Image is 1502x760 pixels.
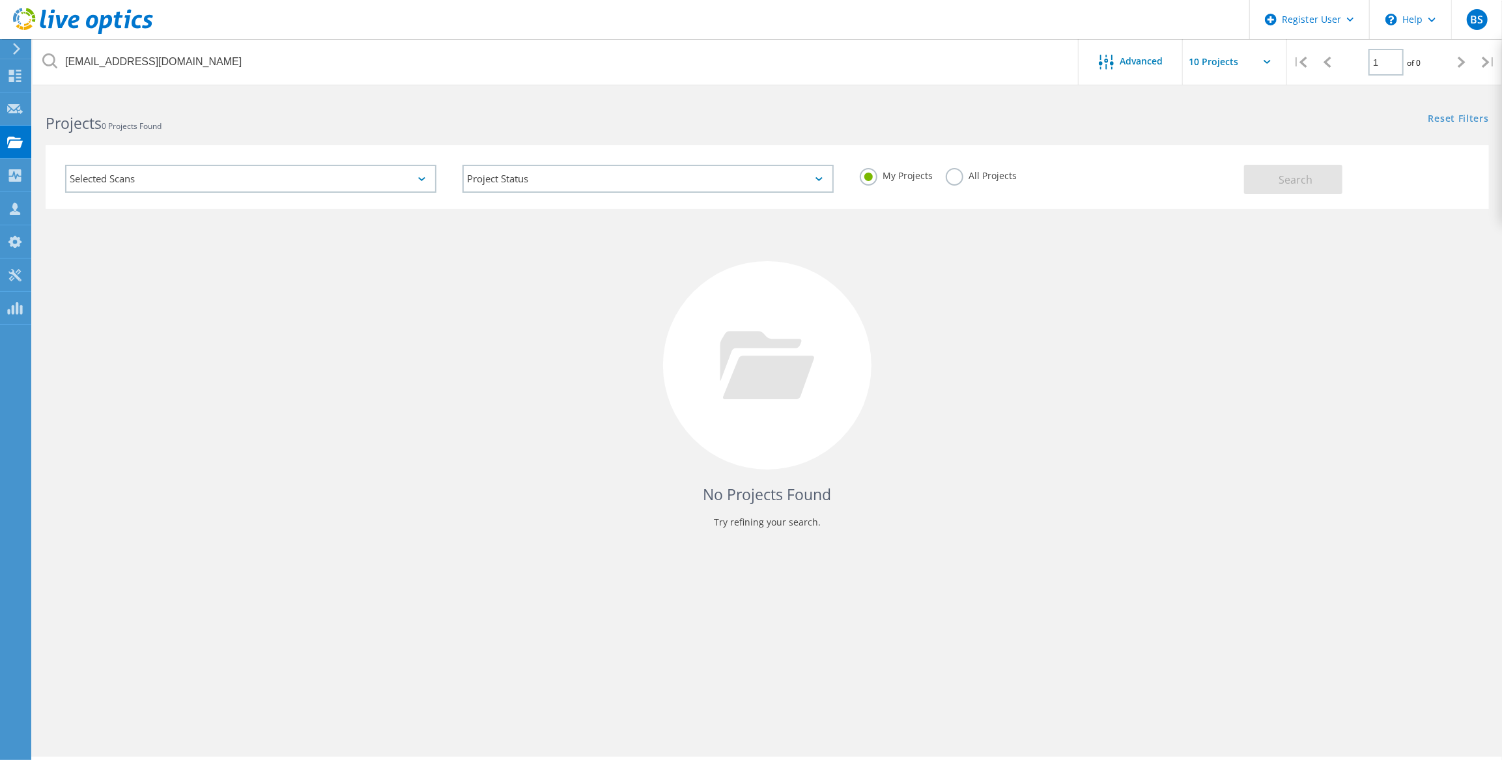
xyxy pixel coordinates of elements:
[946,168,1017,180] label: All Projects
[1385,14,1397,25] svg: \n
[1407,57,1421,68] span: of 0
[59,484,1476,505] h4: No Projects Found
[462,165,834,193] div: Project Status
[1475,39,1502,85] div: |
[65,165,436,193] div: Selected Scans
[860,168,933,180] label: My Projects
[1244,165,1342,194] button: Search
[1120,57,1163,66] span: Advanced
[1470,14,1483,25] span: BS
[46,113,102,134] b: Projects
[1279,173,1312,187] span: Search
[102,120,162,132] span: 0 Projects Found
[59,512,1476,533] p: Try refining your search.
[1428,114,1489,125] a: Reset Filters
[1287,39,1314,85] div: |
[13,27,153,36] a: Live Optics Dashboard
[33,39,1079,85] input: Search projects by name, owner, ID, company, etc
